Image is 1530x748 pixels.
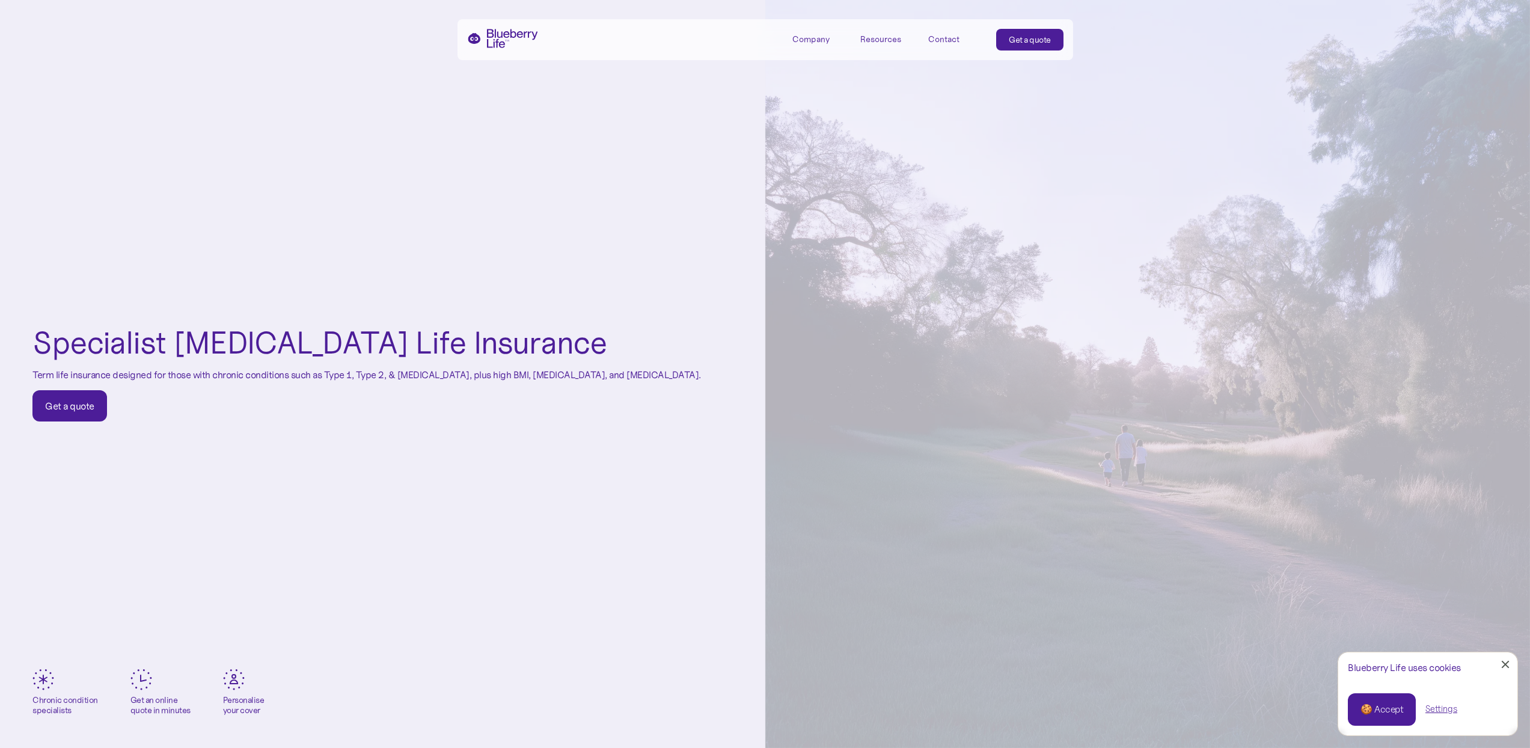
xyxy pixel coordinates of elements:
[860,29,914,49] div: Resources
[32,695,98,716] div: Chronic condition specialists
[1360,703,1403,716] div: 🍪 Accept
[223,695,265,716] div: Personalise your cover
[130,695,191,716] div: Get an online quote in minutes
[860,34,901,44] div: Resources
[467,29,538,48] a: home
[32,369,701,381] p: Term life insurance designed for those with chronic conditions such as Type 1, Type 2, & [MEDICAL...
[32,390,107,422] a: Get a quote
[928,29,982,49] a: Contact
[45,400,94,412] div: Get a quote
[1009,34,1051,46] div: Get a quote
[792,29,846,49] div: Company
[996,29,1063,51] a: Get a quote
[32,326,607,360] h1: Specialist [MEDICAL_DATA] Life Insurance
[1348,662,1508,673] div: Blueberry Life uses cookies
[792,34,830,44] div: Company
[1348,693,1416,726] a: 🍪 Accept
[928,34,959,44] div: Contact
[1493,652,1517,676] a: Close Cookie Popup
[1425,703,1457,716] a: Settings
